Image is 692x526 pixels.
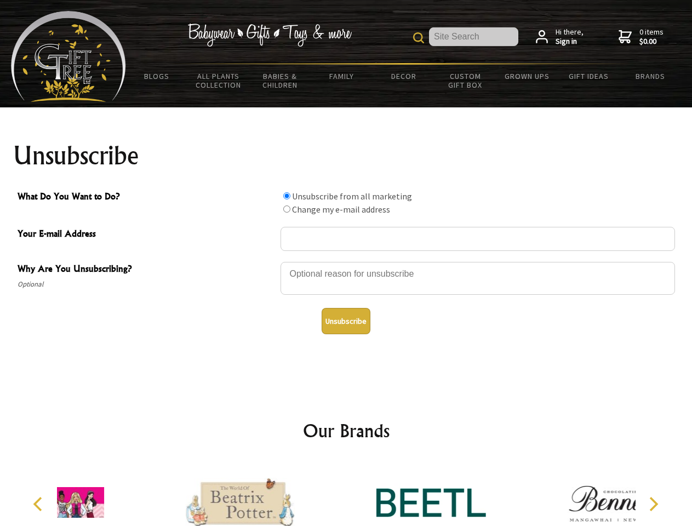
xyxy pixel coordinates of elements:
[311,65,373,88] a: Family
[429,27,518,46] input: Site Search
[639,37,664,47] strong: $0.00
[27,492,52,516] button: Previous
[18,227,275,243] span: Your E-mail Address
[556,27,584,47] span: Hi there,
[249,65,311,96] a: Babies & Children
[620,65,682,88] a: Brands
[322,308,370,334] button: Unsubscribe
[619,27,664,47] a: 0 items$0.00
[13,142,679,169] h1: Unsubscribe
[11,11,126,102] img: Babyware - Gifts - Toys and more...
[292,191,412,202] label: Unsubscribe from all marketing
[413,32,424,43] img: product search
[536,27,584,47] a: Hi there,Sign in
[283,192,290,199] input: What Do You Want to Do?
[126,65,188,88] a: BLOGS
[283,205,290,213] input: What Do You Want to Do?
[281,262,675,295] textarea: Why Are You Unsubscribing?
[22,418,671,444] h2: Our Brands
[641,492,665,516] button: Next
[496,65,558,88] a: Grown Ups
[18,262,275,278] span: Why Are You Unsubscribing?
[292,204,390,215] label: Change my e-mail address
[187,24,352,47] img: Babywear - Gifts - Toys & more
[188,65,250,96] a: All Plants Collection
[434,65,496,96] a: Custom Gift Box
[281,227,675,251] input: Your E-mail Address
[18,278,275,291] span: Optional
[639,27,664,47] span: 0 items
[373,65,434,88] a: Decor
[18,190,275,205] span: What Do You Want to Do?
[558,65,620,88] a: Gift Ideas
[556,37,584,47] strong: Sign in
